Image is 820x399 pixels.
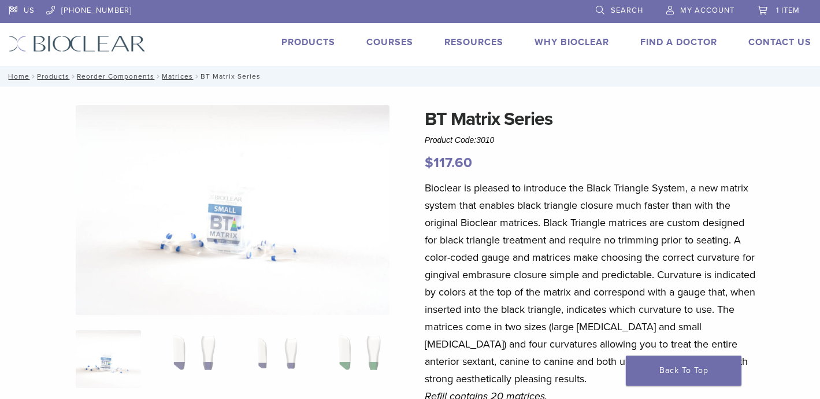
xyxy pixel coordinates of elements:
bdi: 117.60 [425,154,472,171]
span: / [154,73,162,79]
a: Products [281,36,335,48]
span: 1 item [776,6,800,15]
span: / [193,73,201,79]
img: BT Matrix Series - Image 3 [242,330,307,388]
a: Home [5,72,29,80]
img: Anterior Black Triangle Series Matrices [76,105,389,315]
a: Contact Us [748,36,811,48]
a: Products [37,72,69,80]
a: Resources [444,36,503,48]
a: Matrices [162,72,193,80]
img: BT Matrix Series - Image 4 [324,330,389,388]
span: 3010 [476,135,494,145]
a: Find A Doctor [640,36,717,48]
span: $ [425,154,433,171]
span: Search [611,6,643,15]
span: My Account [680,6,734,15]
img: Bioclear [9,35,146,52]
img: Anterior-Black-Triangle-Series-Matrices-324x324.jpg [76,330,141,388]
span: / [69,73,77,79]
span: Product Code: [425,135,495,145]
a: Courses [366,36,413,48]
a: Why Bioclear [535,36,609,48]
a: Back To Top [626,356,741,386]
span: / [29,73,37,79]
h1: BT Matrix Series [425,105,759,133]
img: BT Matrix Series - Image 2 [158,330,224,388]
a: Reorder Components [77,72,154,80]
